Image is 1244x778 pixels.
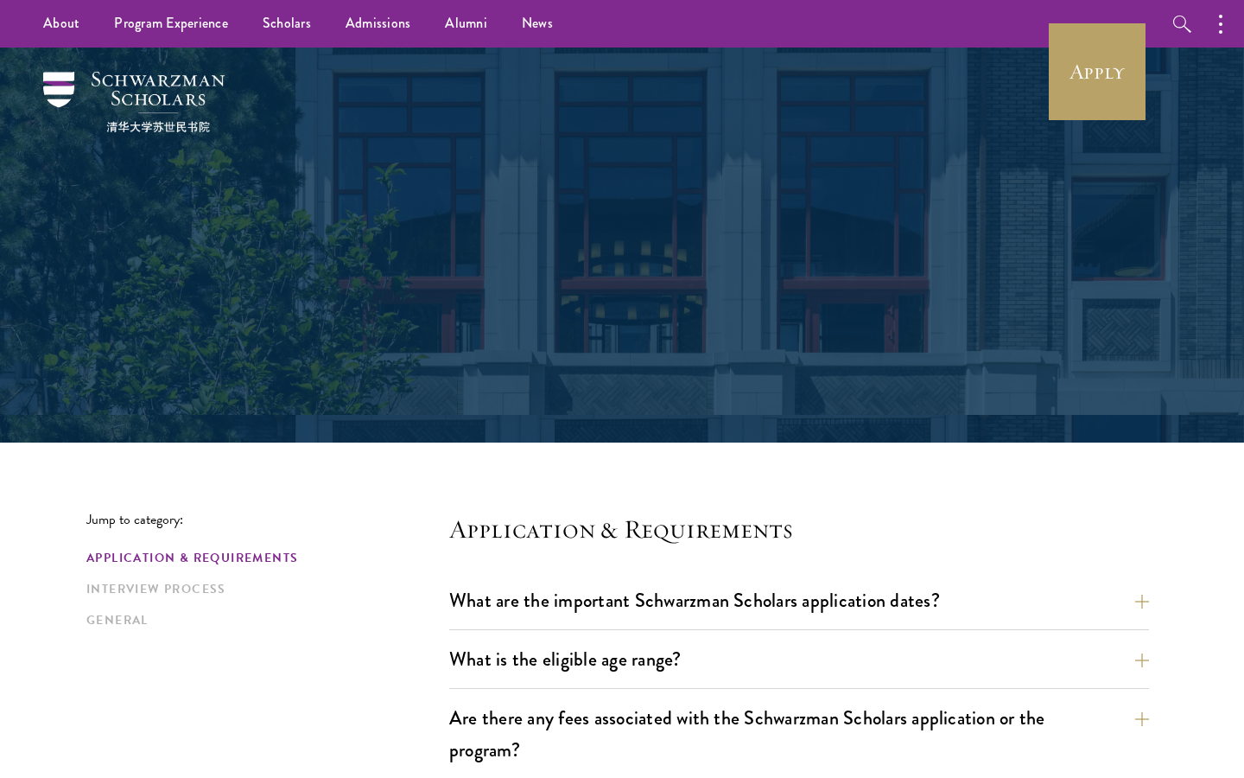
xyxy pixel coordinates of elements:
[86,580,439,598] a: Interview Process
[449,640,1149,679] button: What is the eligible age range?
[1049,23,1146,120] a: Apply
[449,512,1149,546] h4: Application & Requirements
[86,611,439,629] a: General
[43,72,225,132] img: Schwarzman Scholars
[86,549,439,567] a: Application & Requirements
[449,581,1149,620] button: What are the important Schwarzman Scholars application dates?
[86,512,449,527] p: Jump to category:
[449,698,1149,769] button: Are there any fees associated with the Schwarzman Scholars application or the program?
